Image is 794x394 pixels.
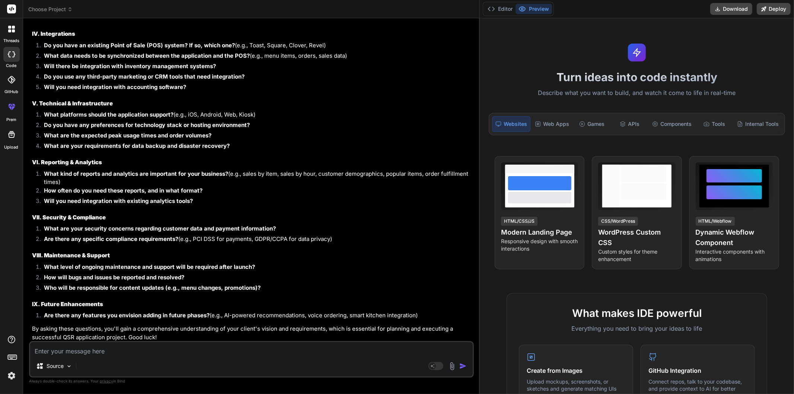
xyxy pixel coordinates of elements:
[32,252,110,259] strong: VIII. Maintenance & Support
[5,369,18,382] img: settings
[598,217,638,226] div: CSS/WordPress
[32,214,106,221] strong: VII. Security & Compliance
[100,379,113,383] span: privacy
[44,187,203,194] strong: How often do you need these reports, and in what format?
[574,116,610,132] div: Games
[32,301,103,308] strong: IX. Future Enhancements
[648,366,747,375] h4: GitHub Integration
[519,324,755,333] p: Everything you need to bring your ideas to life
[44,111,173,118] strong: What platforms should the application support?
[44,225,276,232] strong: What are your security concerns regarding customer data and payment information?
[734,116,782,132] div: Internal Tools
[459,362,467,370] img: icon
[44,132,211,139] strong: What are the expected peak usage times and order volumes?
[47,362,64,370] p: Source
[649,116,695,132] div: Components
[696,217,735,226] div: HTML/Webflow
[44,312,210,319] strong: Are there any features you envision adding in future phases?
[28,6,73,13] span: Choose Project
[3,38,19,44] label: threads
[32,30,75,37] strong: IV. Integrations
[44,263,255,270] strong: What level of ongoing maintenance and support will be required after launch?
[32,100,113,107] strong: V. Technical & Infrastructure
[38,52,472,62] li: (e.g., menu items, orders, sales data)
[44,52,250,59] strong: What data needs to be synchronized between the application and the POS?
[6,117,16,123] label: prem
[66,363,72,369] img: Pick Models
[485,4,516,14] button: Editor
[492,116,530,132] div: Websites
[44,235,178,242] strong: Are there any specific compliance requirements?
[527,366,625,375] h4: Create from Images
[448,362,456,371] img: attachment
[32,159,102,166] strong: VI. Reporting & Analytics
[519,305,755,321] h2: What makes IDE powerful
[32,325,472,341] p: By asking these questions, you'll gain a comprehensive understanding of your client's vision and ...
[29,378,474,385] p: Always double-check its answers. Your in Bind
[38,111,472,121] li: (e.g., iOS, Android, Web, Kiosk)
[501,227,578,238] h4: Modern Landing Page
[38,41,472,52] li: (e.g., Toast, Square, Clover, Revel)
[501,217,538,226] div: HTML/CSS/JS
[44,121,250,128] strong: Do you have any preferences for technology stack or hosting environment?
[44,197,193,204] strong: Will you need integration with existing analytics tools?
[44,284,261,291] strong: Who will be responsible for content updates (e.g., menu changes, promotions)?
[44,63,216,70] strong: Will there be integration with inventory management systems?
[4,144,19,150] label: Upload
[532,116,572,132] div: Web Apps
[757,3,791,15] button: Deploy
[44,73,245,80] strong: Do you use any third-party marketing or CRM tools that need integration?
[44,274,184,281] strong: How will bugs and issues be reported and resolved?
[696,116,733,132] div: Tools
[710,3,752,15] button: Download
[598,227,675,248] h4: WordPress Custom CSS
[598,248,675,263] p: Custom styles for theme enhancement
[44,170,228,177] strong: What kind of reports and analytics are important for your business?
[38,235,472,245] li: (e.g., PCI DSS for payments, GDPR/CCPA for data privacy)
[4,89,18,95] label: GitHub
[44,83,186,90] strong: Will you need integration with accounting software?
[612,116,648,132] div: APIs
[696,227,773,248] h4: Dynamic Webflow Component
[516,4,552,14] button: Preview
[484,88,790,98] p: Describe what you want to build, and watch it come to life in real-time
[44,142,230,149] strong: What are your requirements for data backup and disaster recovery?
[484,70,790,84] h1: Turn ideas into code instantly
[38,311,472,322] li: (e.g., AI-powered recommendations, voice ordering, smart kitchen integration)
[38,170,472,187] li: (e.g., sales by item, sales by hour, customer demographics, popular items, order fulfillment times)
[696,248,773,263] p: Interactive components with animations
[6,63,17,69] label: code
[44,42,235,49] strong: Do you have an existing Point of Sale (POS) system? If so, which one?
[501,238,578,252] p: Responsive design with smooth interactions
